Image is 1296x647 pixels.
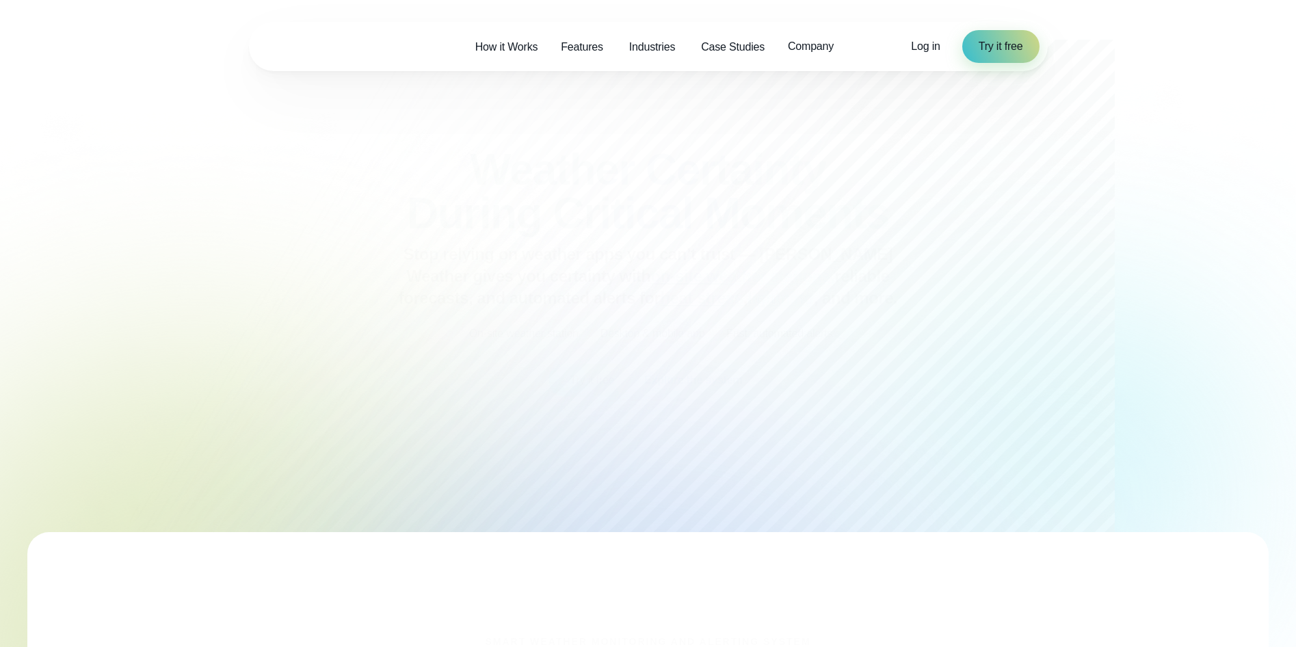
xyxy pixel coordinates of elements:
[701,39,765,55] span: Case Studies
[911,40,940,52] span: Log in
[464,33,550,61] a: How it Works
[979,38,1023,55] span: Try it free
[788,38,834,55] span: Company
[962,30,1040,63] a: Try it free
[911,38,940,55] a: Log in
[561,39,603,55] span: Features
[689,33,776,61] a: Case Studies
[629,39,675,55] span: Industries
[475,39,538,55] span: How it Works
